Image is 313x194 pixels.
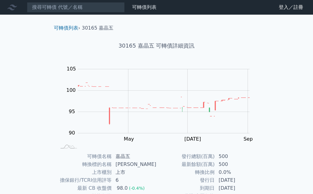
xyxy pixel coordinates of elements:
a: 可轉債列表 [54,25,78,31]
h1: 30165 嘉晶五 可轉債詳細資訊 [49,41,264,50]
td: 到期日 [156,184,215,192]
g: Chart [63,66,259,142]
td: 擔保銀行/TCRI信用評等 [56,176,112,184]
li: › [54,24,80,32]
div: 98.0 [116,185,129,192]
td: 可轉債名稱 [56,153,112,160]
td: 500 [215,160,257,168]
td: 轉換標的名稱 [56,160,112,168]
td: [DATE] [215,176,257,184]
tspan: May [124,136,134,142]
td: 發行總額(百萬) [156,153,215,160]
tspan: 105 [67,66,76,72]
td: 上市 [112,168,156,176]
td: 6 [112,176,156,184]
a: 可轉債列表 [132,4,156,10]
tspan: Sep [244,136,253,142]
td: 最新 CB 收盤價 [56,184,112,192]
td: [PERSON_NAME] [112,160,156,168]
tspan: 90 [69,130,75,136]
a: 登入／註冊 [274,2,308,12]
td: [DATE] [215,184,257,192]
span: (-0.4%) [129,186,145,191]
td: 轉換比例 [156,168,215,176]
td: 發行日 [156,176,215,184]
td: 上市櫃別 [56,168,112,176]
tspan: 95 [69,109,75,114]
tspan: [DATE] [184,136,201,142]
tspan: 100 [66,87,76,93]
td: 最新餘額(百萬) [156,160,215,168]
td: 0.0% [215,168,257,176]
input: 搜尋可轉債 代號／名稱 [27,2,125,13]
td: 500 [215,153,257,160]
td: 嘉晶五 [112,153,156,160]
li: 30165 嘉晶五 [82,24,114,32]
